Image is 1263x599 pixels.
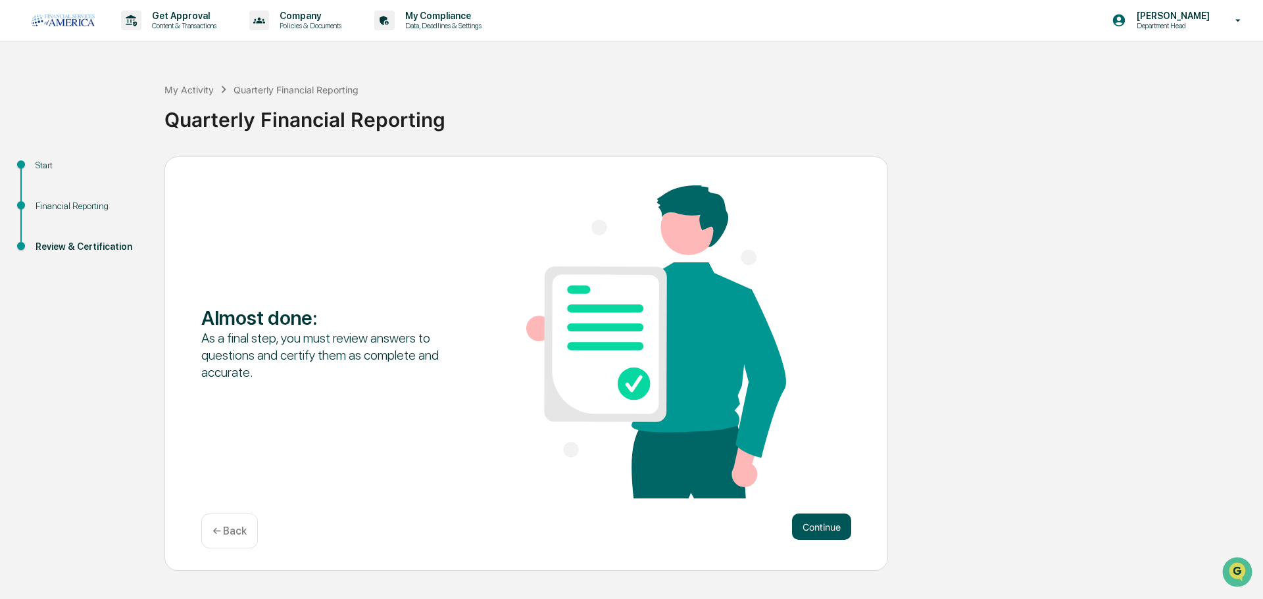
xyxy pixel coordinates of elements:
[234,84,359,95] div: Quarterly Financial Reporting
[26,191,83,204] span: Data Lookup
[93,222,159,233] a: Powered byPylon
[395,11,488,21] p: My Compliance
[45,114,166,124] div: We're available if you need us!
[32,14,95,26] img: logo
[109,166,163,179] span: Attestations
[141,11,223,21] p: Get Approval
[269,11,348,21] p: Company
[1126,11,1216,21] p: [PERSON_NAME]
[8,160,90,184] a: 🖐️Preclearance
[45,101,216,114] div: Start new chat
[36,158,143,172] div: Start
[36,240,143,254] div: Review & Certification
[131,223,159,233] span: Pylon
[526,185,786,498] img: Almost done
[13,192,24,203] div: 🔎
[201,306,461,329] div: Almost done :
[13,167,24,178] div: 🖐️
[269,21,348,30] p: Policies & Documents
[90,160,168,184] a: 🗄️Attestations
[212,525,247,537] p: ← Back
[164,84,214,95] div: My Activity
[26,166,85,179] span: Preclearance
[36,199,143,213] div: Financial Reporting
[164,97,1256,132] div: Quarterly Financial Reporting
[1221,556,1256,591] iframe: Open customer support
[13,28,239,49] p: How can we help?
[141,21,223,30] p: Content & Transactions
[792,514,851,540] button: Continue
[224,105,239,120] button: Start new chat
[8,185,88,209] a: 🔎Data Lookup
[1126,21,1216,30] p: Department Head
[13,101,37,124] img: 1746055101610-c473b297-6a78-478c-a979-82029cc54cd1
[201,329,461,381] div: As a final step, you must review answers to questions and certify them as complete and accurate.
[95,167,106,178] div: 🗄️
[395,21,488,30] p: Data, Deadlines & Settings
